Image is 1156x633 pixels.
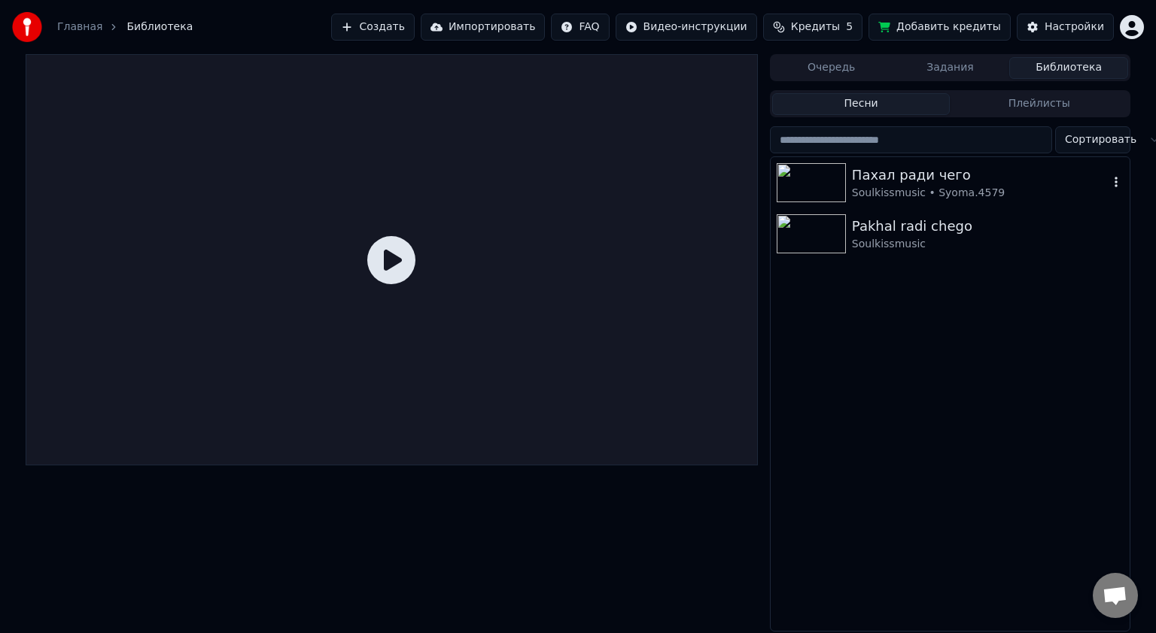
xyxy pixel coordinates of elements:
nav: breadcrumb [57,20,193,35]
div: Настройки [1045,20,1104,35]
div: Пахал ради чего [852,165,1109,186]
button: Плейлисты [950,93,1128,115]
button: Библиотека [1009,57,1128,79]
span: Кредиты [791,20,840,35]
button: Импортировать [421,14,546,41]
button: Очередь [772,57,891,79]
button: FAQ [551,14,609,41]
div: Soulkissmusic [852,237,1124,252]
button: Добавить кредиты [869,14,1011,41]
button: Кредиты5 [763,14,862,41]
div: Pakhal radi chego [852,216,1124,237]
button: Видео-инструкции [616,14,757,41]
div: Открытый чат [1093,573,1138,618]
span: 5 [846,20,853,35]
div: Soulkissmusic • Syoma.4579 [852,186,1109,201]
button: Создать [331,14,414,41]
span: Библиотека [126,20,193,35]
button: Настройки [1017,14,1114,41]
a: Главная [57,20,102,35]
button: Песни [772,93,951,115]
img: youka [12,12,42,42]
span: Сортировать [1065,132,1136,147]
button: Задания [891,57,1010,79]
